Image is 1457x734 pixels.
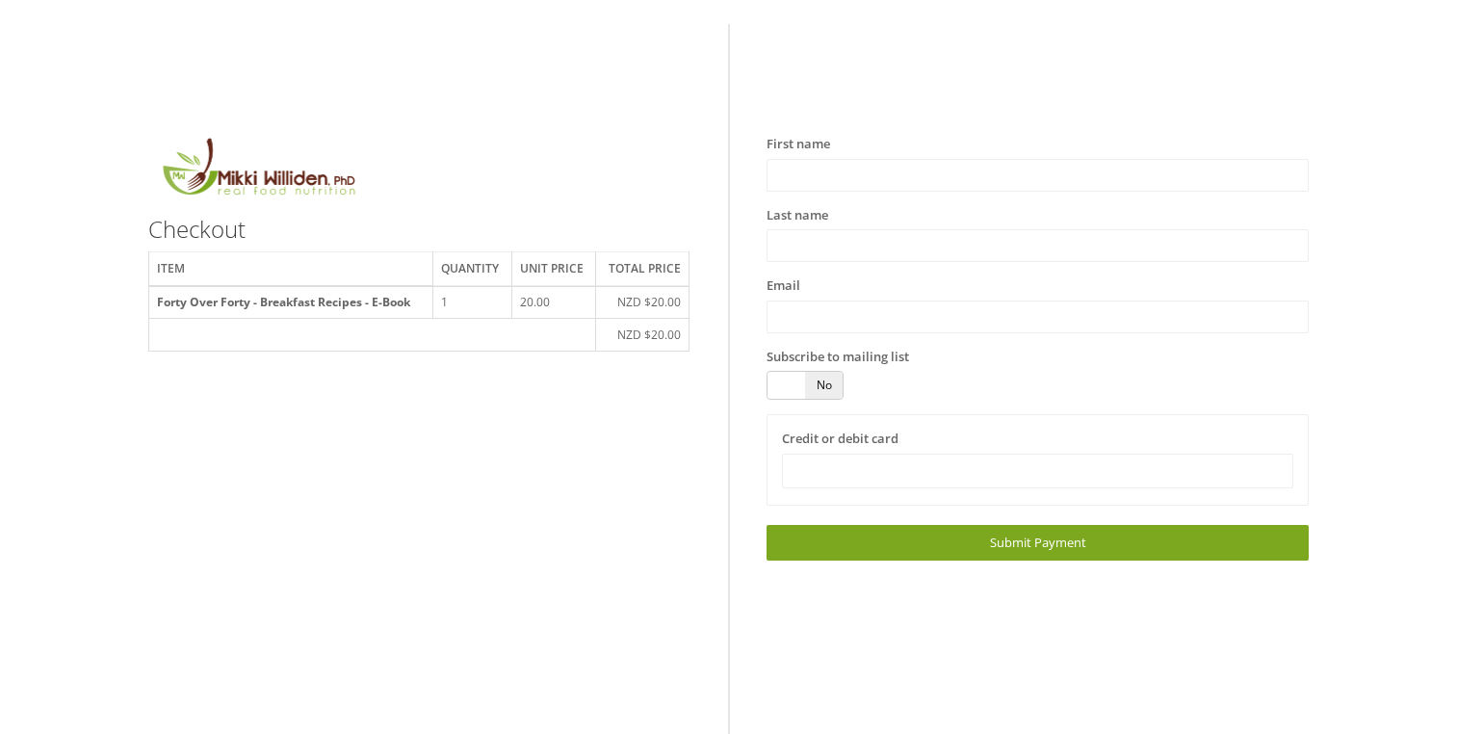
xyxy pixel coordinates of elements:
[433,252,511,286] th: Quantity
[148,252,433,286] th: Item
[767,348,909,367] label: Subscribe to mailing list
[794,462,1281,479] iframe: Secure card payment input frame
[511,286,596,319] td: 20.00
[148,286,433,319] th: Forty Over Forty - Breakfast Recipes - E-Book
[782,430,898,449] label: Credit or debit card
[767,525,1309,561] a: Submit Payment
[596,252,689,286] th: Total price
[767,135,830,154] label: First name
[767,276,800,296] label: Email
[596,319,689,352] td: NZD $20.00
[148,217,690,242] h3: Checkout
[596,286,689,319] td: NZD $20.00
[511,252,596,286] th: Unit price
[433,286,511,319] td: 1
[805,372,843,399] span: No
[148,135,368,207] img: MikkiLogoMain.png
[767,206,828,225] label: Last name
